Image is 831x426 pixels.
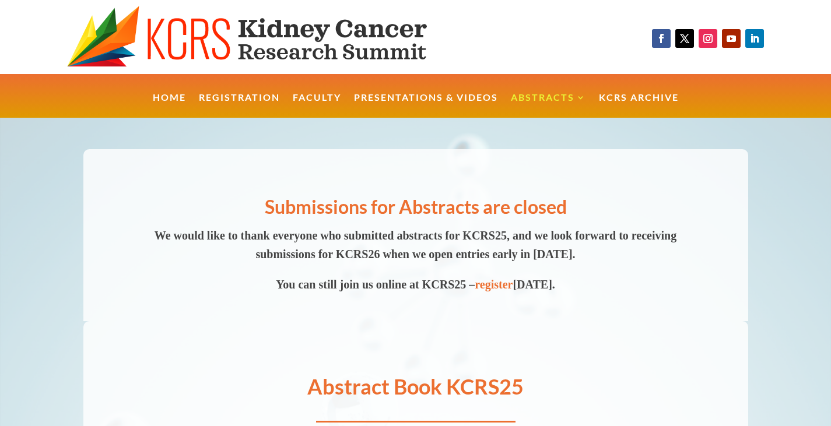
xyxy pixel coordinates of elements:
[599,93,679,118] a: KCRS Archive
[699,29,717,48] a: Follow on Instagram
[67,6,471,68] img: KCRS generic logo wide
[276,278,555,291] span: You can still join us online at KCRS25 – [DATE].
[354,93,498,118] a: Presentations & Videos
[293,93,341,118] a: Faculty
[133,194,698,226] h2: Submissions for Abstracts are closed
[652,29,671,48] a: Follow on Facebook
[83,376,748,403] h1: Abstract Book KCRS25
[155,229,676,260] span: We would like to thank everyone who submitted abstracts for KCRS25, and we look forward to receiv...
[511,93,586,118] a: Abstracts
[153,93,186,118] a: Home
[745,29,764,48] a: Follow on LinkedIn
[675,29,694,48] a: Follow on X
[475,278,513,291] a: register
[199,93,280,118] a: Registration
[722,29,741,48] a: Follow on Youtube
